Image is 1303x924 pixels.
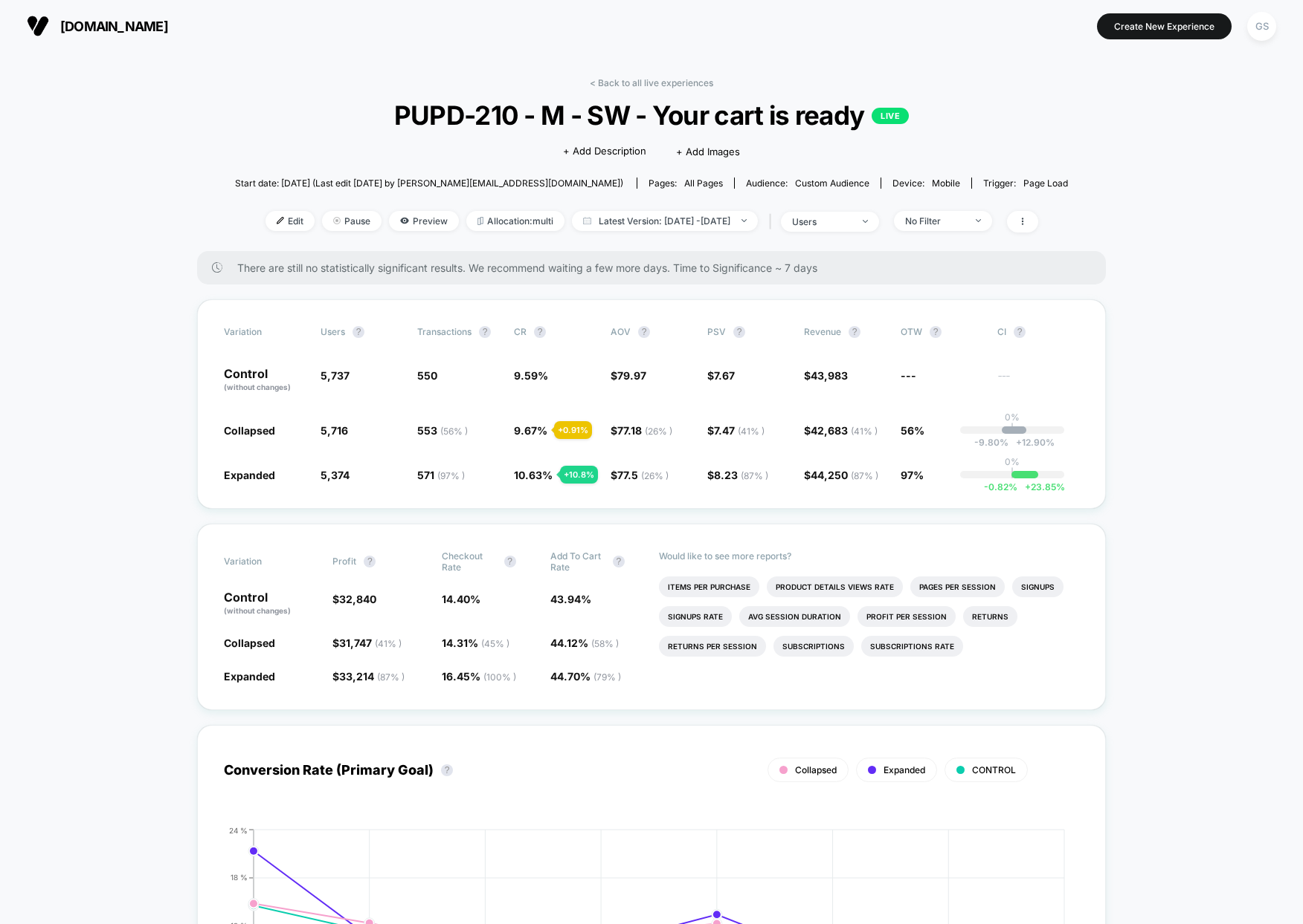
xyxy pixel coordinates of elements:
span: 16.45 % [442,670,516,683]
p: Control [224,591,318,616]
span: 7.67 [714,369,735,382]
button: ? [353,326,364,338]
img: end [741,219,747,222]
a: < Back to all live experiences [590,77,713,88]
img: calendar [583,217,591,224]
span: Edit [266,211,315,231]
span: Allocation: multi [466,211,564,231]
span: $ [332,593,376,605]
span: Collapsed [224,637,275,649]
button: ? [613,556,625,567]
li: Subscriptions Rate [861,636,963,657]
span: 77.18 [617,424,672,437]
button: ? [849,326,860,338]
span: Profit [332,556,356,567]
span: 79.97 [617,369,646,382]
span: 33,214 [339,670,405,683]
button: ? [930,326,942,338]
button: ? [733,326,745,338]
span: $ [804,369,848,382]
span: 43,983 [811,369,848,382]
p: 0% [1005,411,1020,423]
li: Items Per Purchase [659,576,759,597]
span: + Add Images [676,146,740,157]
div: GS [1247,12,1276,41]
span: 14.31 % [442,637,509,649]
span: 5,716 [321,424,348,437]
span: Transactions [417,326,472,337]
span: Pause [322,211,382,231]
span: 550 [417,369,437,382]
span: ( 100 % ) [483,671,516,683]
span: ( 87 % ) [377,671,405,683]
span: + [1016,437,1022,448]
span: CR [514,326,527,337]
span: 7.47 [714,424,765,437]
span: 43.94 % [550,593,591,605]
span: 14.40 % [442,593,480,605]
span: CI [997,326,1079,338]
img: end [863,220,868,223]
span: --- [901,369,916,382]
button: ? [534,326,546,338]
tspan: 18 % [231,873,248,882]
span: ( 26 % ) [641,470,669,481]
button: ? [441,764,453,776]
li: Profit Per Session [858,606,956,627]
span: Page Load [1023,178,1068,189]
span: $ [611,369,646,382]
p: | [1011,423,1014,434]
span: 12.90 % [1008,437,1055,448]
li: Returns Per Session [659,636,766,657]
span: (without changes) [224,383,291,391]
span: 44.70 % [550,670,621,683]
img: Visually logo [27,15,49,37]
span: $ [707,469,768,481]
div: Trigger: [983,178,1068,189]
img: rebalance [477,217,483,225]
li: Avg Session Duration [739,606,850,627]
img: edit [277,217,284,224]
li: Signups Rate [659,606,732,627]
span: ( 79 % ) [593,671,621,683]
span: 571 [417,469,465,481]
p: 0% [1005,456,1020,467]
span: mobile [932,178,960,189]
span: ( 41 % ) [375,638,402,649]
button: GS [1243,11,1281,42]
span: Add To Cart Rate [550,550,605,573]
span: ( 56 % ) [440,426,468,437]
span: -0.82 % [984,481,1017,492]
div: + 10.8 % [560,466,598,484]
span: ( 87 % ) [851,470,878,481]
span: 9.59 % [514,369,548,382]
span: $ [332,637,402,649]
span: 32,840 [339,593,376,605]
span: 10.63 % [514,469,553,481]
li: Product Details Views Rate [767,576,903,597]
span: Start date: [DATE] (Last edit [DATE] by [PERSON_NAME][EMAIL_ADDRESS][DOMAIN_NAME]) [235,178,623,189]
span: PUPD-210 - M - SW - Your cart is ready [277,100,1026,131]
span: -9.80 % [974,437,1008,448]
span: 97% [901,469,924,481]
span: 23.85 % [1017,481,1065,492]
span: Variation [224,326,306,338]
div: Pages: [649,178,723,189]
button: ? [364,556,376,567]
span: ( 97 % ) [437,470,465,481]
button: ? [504,556,516,567]
span: Expanded [224,469,275,481]
img: end [976,219,981,222]
span: Collapsed [795,764,837,775]
span: $ [804,469,878,481]
span: --- [997,371,1079,393]
li: Subscriptions [773,636,854,657]
span: 44,250 [811,469,878,481]
span: Variation [224,550,306,573]
span: | [765,211,781,232]
span: $ [707,424,765,437]
span: 77.5 [617,469,669,481]
span: $ [707,369,735,382]
span: 5,737 [321,369,350,382]
span: Revenue [804,326,841,337]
